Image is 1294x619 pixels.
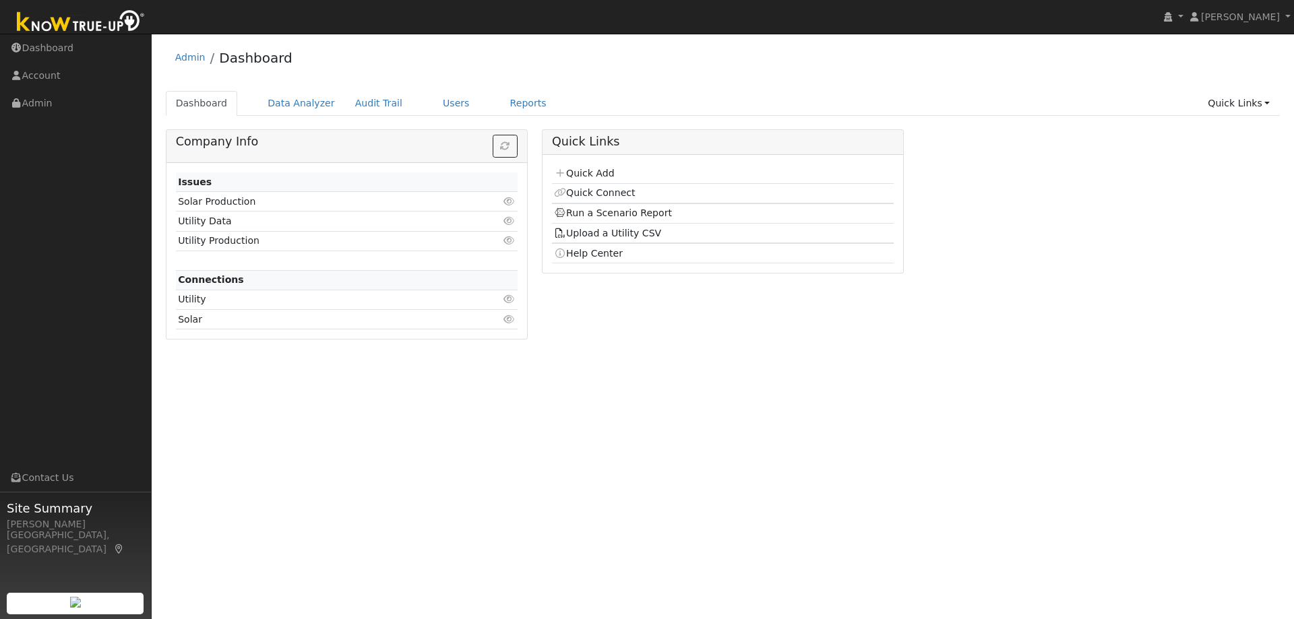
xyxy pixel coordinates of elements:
[554,187,635,198] a: Quick Connect
[554,168,614,178] a: Quick Add
[175,52,206,63] a: Admin
[176,231,462,251] td: Utility Production
[554,207,672,218] a: Run a Scenario Report
[433,91,480,116] a: Users
[503,236,516,245] i: Click to view
[554,228,661,238] a: Upload a Utility CSV
[257,91,345,116] a: Data Analyzer
[178,274,244,285] strong: Connections
[345,91,412,116] a: Audit Trail
[1198,91,1280,116] a: Quick Links
[219,50,292,66] a: Dashboard
[554,248,623,259] a: Help Center
[176,135,518,149] h5: Company Info
[176,290,462,309] td: Utility
[500,91,557,116] a: Reports
[552,135,894,149] h5: Quick Links
[70,597,81,608] img: retrieve
[113,544,125,554] a: Map
[503,216,516,226] i: Click to view
[176,310,462,329] td: Solar
[1201,11,1280,22] span: [PERSON_NAME]
[176,192,462,211] td: Solar Production
[176,211,462,231] td: Utility Data
[10,7,152,38] img: Know True-Up
[7,517,144,531] div: [PERSON_NAME]
[503,294,516,304] i: Click to view
[7,499,144,517] span: Site Summary
[7,528,144,556] div: [GEOGRAPHIC_DATA], [GEOGRAPHIC_DATA]
[166,91,238,116] a: Dashboard
[503,315,516,324] i: Click to view
[178,176,212,187] strong: Issues
[503,197,516,206] i: Click to view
